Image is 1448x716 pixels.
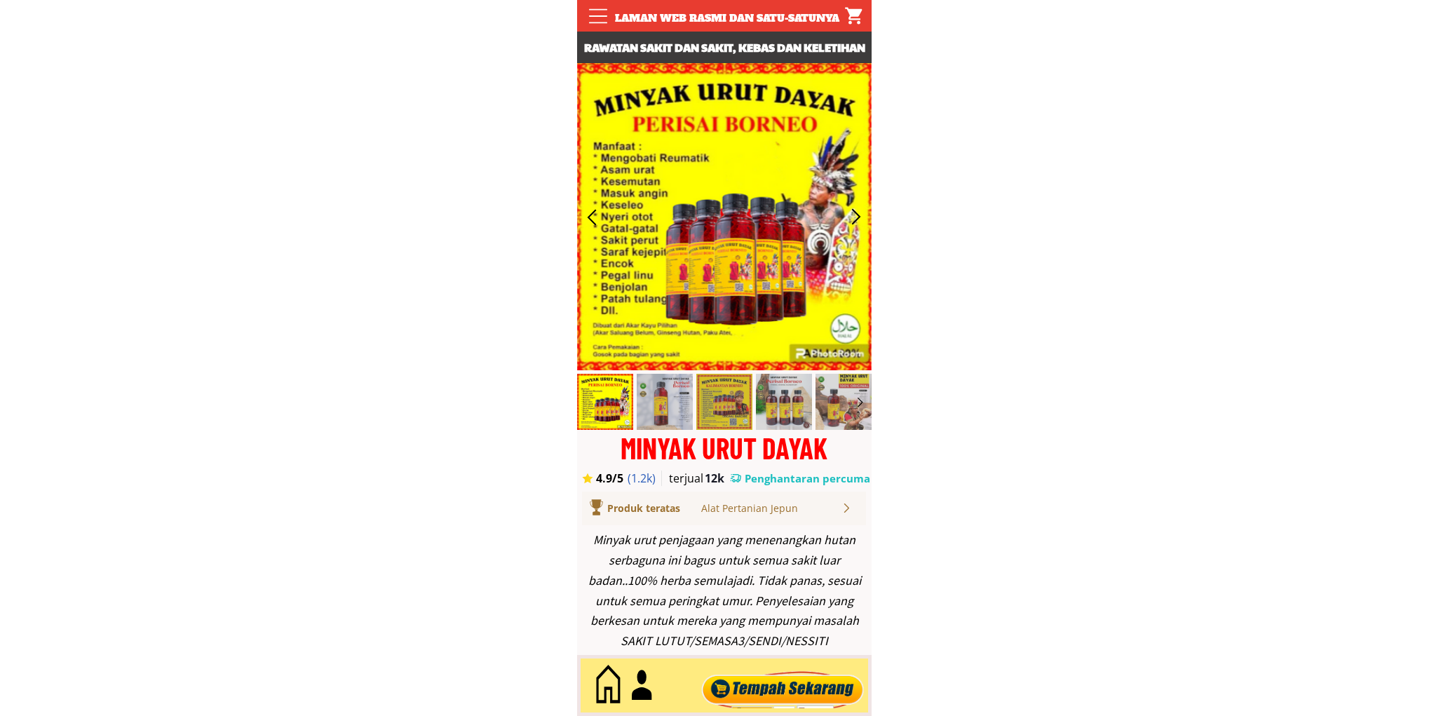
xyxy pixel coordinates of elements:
h3: Penghantaran percuma [745,471,871,486]
div: MINYAK URUT DAYAK [577,433,872,462]
div: Laman web rasmi dan satu-satunya [607,11,847,26]
div: Produk teratas [607,501,720,516]
div: Minyak urut penjagaan yang menenangkan hutan serbaguna ini bagus untuk semua sakit luar badan..10... [584,530,865,651]
h3: 4.9/5 [596,471,635,486]
h3: (1.2k) [628,471,663,486]
h3: 12k [705,471,729,486]
h3: terjual [669,471,717,486]
h3: Rawatan sakit dan sakit, kebas dan keletihan [577,39,872,57]
div: Alat Pertanian Jepun [701,501,841,516]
